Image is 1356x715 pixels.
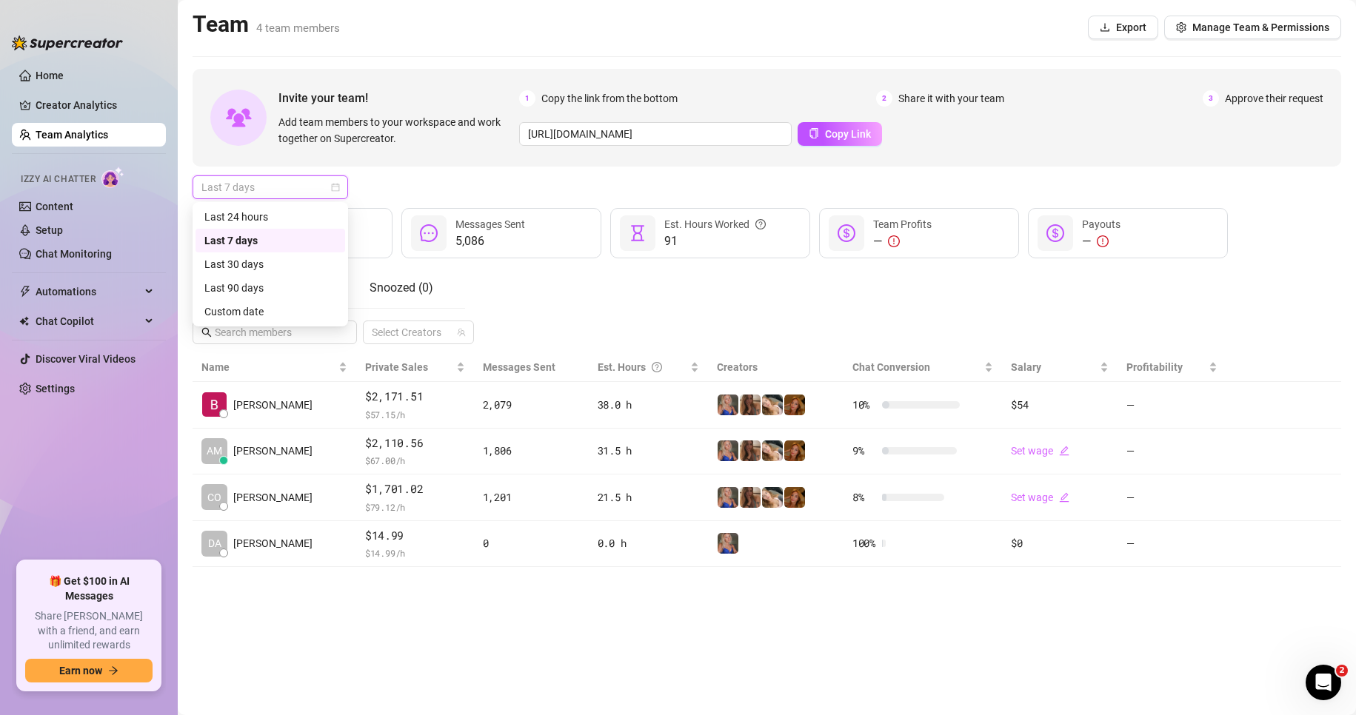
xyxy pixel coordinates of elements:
[1116,21,1146,33] span: Export
[1176,22,1186,33] span: setting
[233,489,313,506] span: [PERSON_NAME]
[420,224,438,242] span: message
[19,316,29,326] img: Chat Copilot
[36,280,141,303] span: Automations
[852,535,876,551] span: 100 %
[36,248,112,260] a: Chat Monitoring
[873,232,932,250] div: —
[331,183,340,192] span: calendar
[36,93,154,117] a: Creator Analytics
[36,309,141,333] span: Chat Copilot
[365,546,465,560] span: $ 14.99 /h
[196,276,345,300] div: Last 90 days
[755,216,766,232] span: question-circle
[1011,491,1069,503] a: Set wageedit
[598,443,699,459] div: 31.5 h
[888,235,900,247] span: exclamation-circle
[1097,235,1109,247] span: exclamation-circle
[25,574,153,603] span: 🎁 Get $100 in AI Messages
[233,397,313,413] span: [PERSON_NAME]
[36,70,64,81] a: Home
[852,361,930,373] span: Chat Conversion
[1011,445,1069,457] a: Set wageedit
[1306,665,1341,700] iframe: Intercom live chat
[457,328,466,337] span: team
[852,489,876,506] span: 8 %
[598,397,699,413] div: 38.0 h
[365,407,465,422] span: $ 57.15 /h
[36,201,73,212] a: Content
[201,359,335,375] span: Name
[256,21,340,35] span: 4 team members
[718,533,738,554] img: Ambie
[36,224,63,236] a: Setup
[1059,492,1069,503] span: edit
[1082,232,1120,250] div: —
[1225,90,1323,107] span: Approve their request
[718,395,738,415] img: Ambie
[204,303,336,320] div: Custom date
[365,500,465,514] span: $ 79.12 /h
[196,300,345,323] div: Custom date
[1126,361,1183,373] span: Profitability
[1118,429,1226,475] td: —
[483,397,580,413] div: 2,079
[652,359,662,375] span: question-circle
[1082,218,1120,230] span: Payouts
[233,443,313,459] span: [PERSON_NAME]
[36,353,136,365] a: Discover Viral Videos
[201,176,339,198] span: Last 7 days
[852,397,876,413] span: 10 %
[718,440,738,461] img: Ambie
[207,443,222,459] span: AM
[19,286,31,298] span: thunderbolt
[1118,521,1226,568] td: —
[898,90,1004,107] span: Share it with your team
[825,128,871,140] span: Copy Link
[873,218,932,230] span: Team Profits
[809,128,819,138] span: copy
[1011,535,1108,551] div: $0
[519,90,535,107] span: 1
[365,388,465,406] span: $2,171.51
[108,665,118,676] span: arrow-right
[1100,22,1110,33] span: download
[784,395,805,415] img: Danielle
[1164,16,1341,39] button: Manage Team & Permissions
[1336,665,1348,677] span: 2
[876,90,892,107] span: 2
[798,122,882,146] button: Copy Link
[483,361,555,373] span: Messages Sent
[196,205,345,229] div: Last 24 hours
[365,361,428,373] span: Private Sales
[193,10,340,38] h2: Team
[664,232,766,250] span: 91
[365,434,465,452] span: $2,110.56
[1011,361,1041,373] span: Salary
[1059,446,1069,456] span: edit
[1046,224,1064,242] span: dollar-circle
[204,256,336,272] div: Last 30 days
[664,216,766,232] div: Est. Hours Worked
[598,489,699,506] div: 21.5 h
[365,480,465,498] span: $1,701.02
[598,359,687,375] div: Est. Hours
[541,90,678,107] span: Copy the link from the bottom
[740,440,761,461] img: daniellerose
[365,527,465,545] span: $14.99
[204,209,336,225] div: Last 24 hours
[196,229,345,252] div: Last 7 days
[59,665,102,677] span: Earn now
[1203,90,1219,107] span: 3
[25,659,153,682] button: Earn nowarrow-right
[629,224,647,242] span: hourglass
[215,324,336,340] input: Search members
[101,167,124,188] img: AI Chatter
[1011,397,1108,413] div: $54
[207,489,221,506] span: CO
[1118,382,1226,429] td: —
[370,281,433,295] span: Snoozed ( 0 )
[762,440,783,461] img: OnlyDanielle
[1088,16,1158,39] button: Export
[598,535,699,551] div: 0.0 h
